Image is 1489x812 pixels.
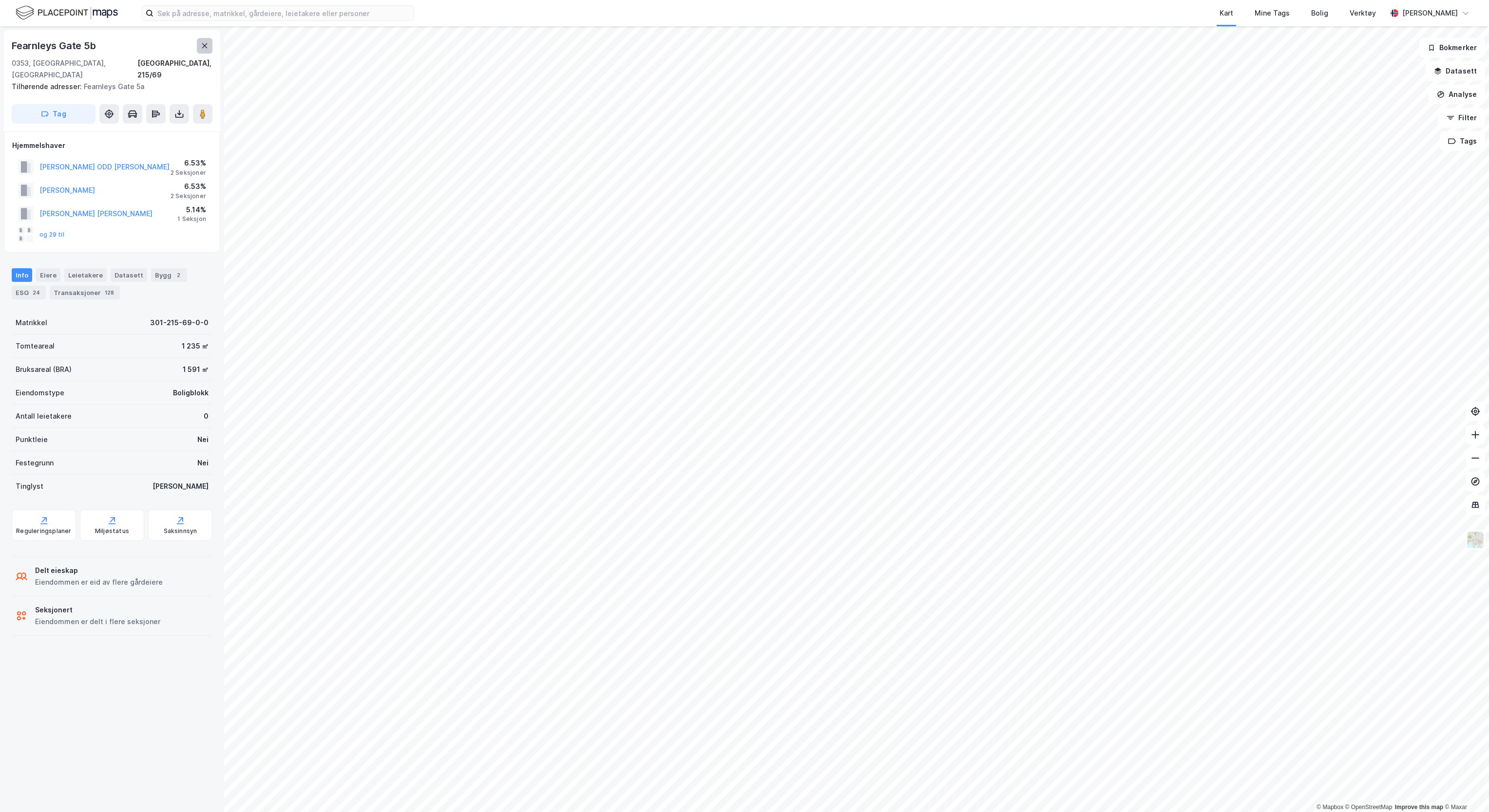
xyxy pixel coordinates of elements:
[16,317,47,329] div: Matrikkel
[1466,531,1485,549] img: Z
[173,387,209,399] div: Boligblokk
[171,157,206,169] div: 6.53%
[12,140,212,151] div: Hjemmelshaver
[16,4,118,21] img: logo.f888ab2527a4732fd821a326f86c7f29.svg
[16,527,71,535] div: Reguleringsplaner
[1440,131,1485,151] button: Tags
[16,434,48,445] div: Punktleie
[16,364,72,375] div: Bruksareal (BRA)
[1220,7,1233,19] div: Kart
[16,410,72,422] div: Antall leietakere
[35,616,160,627] div: Eiendommen er delt i flere seksjoner
[197,434,209,445] div: Nei
[35,604,160,616] div: Seksjonert
[103,288,116,297] div: 128
[1395,804,1443,811] a: Improve this map
[182,340,209,352] div: 1 235 ㎡
[95,527,129,535] div: Miljøstatus
[16,387,64,399] div: Eiendomstype
[204,410,209,422] div: 0
[171,169,206,177] div: 2 Seksjoner
[137,57,212,81] div: [GEOGRAPHIC_DATA], 215/69
[153,480,209,492] div: [PERSON_NAME]
[183,364,209,375] div: 1 591 ㎡
[1426,61,1485,81] button: Datasett
[64,268,107,282] div: Leietakere
[35,576,163,588] div: Eiendommen er eid av flere gårdeiere
[12,104,95,124] button: Tag
[151,268,187,282] div: Bygg
[177,215,206,223] div: 1 Seksjon
[1311,7,1328,19] div: Bolig
[1440,765,1489,812] div: Kontrollprogram for chat
[1317,804,1343,811] a: Mapbox
[12,268,32,282] div: Info
[1255,7,1290,19] div: Mine Tags
[31,288,42,297] div: 24
[16,480,43,492] div: Tinglyst
[1350,7,1376,19] div: Verktøy
[1438,108,1485,128] button: Filter
[173,270,183,280] div: 2
[12,82,84,91] span: Tilhørende adresser:
[1402,7,1458,19] div: [PERSON_NAME]
[1429,85,1485,104] button: Analyse
[171,192,206,200] div: 2 Seksjoner
[12,286,46,299] div: ESG
[1419,38,1485,57] button: Bokmerker
[35,565,163,576] div: Delt eieskap
[171,181,206,192] div: 6.53%
[197,457,209,469] div: Nei
[111,268,147,282] div: Datasett
[1345,804,1393,811] a: OpenStreetMap
[177,204,206,216] div: 5.14%
[12,57,137,81] div: 0353, [GEOGRAPHIC_DATA], [GEOGRAPHIC_DATA]
[153,6,414,20] input: Søk på adresse, matrikkel, gårdeiere, leietakere eller personer
[50,286,120,299] div: Transaksjoner
[164,527,197,535] div: Saksinnsyn
[16,457,54,469] div: Festegrunn
[1440,765,1489,812] iframe: Chat Widget
[150,317,209,329] div: 301-215-69-0-0
[16,340,55,352] div: Tomteareal
[12,81,205,92] div: Fearnleys Gate 5a
[12,38,98,54] div: Fearnleys Gate 5b
[36,268,60,282] div: Eiere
